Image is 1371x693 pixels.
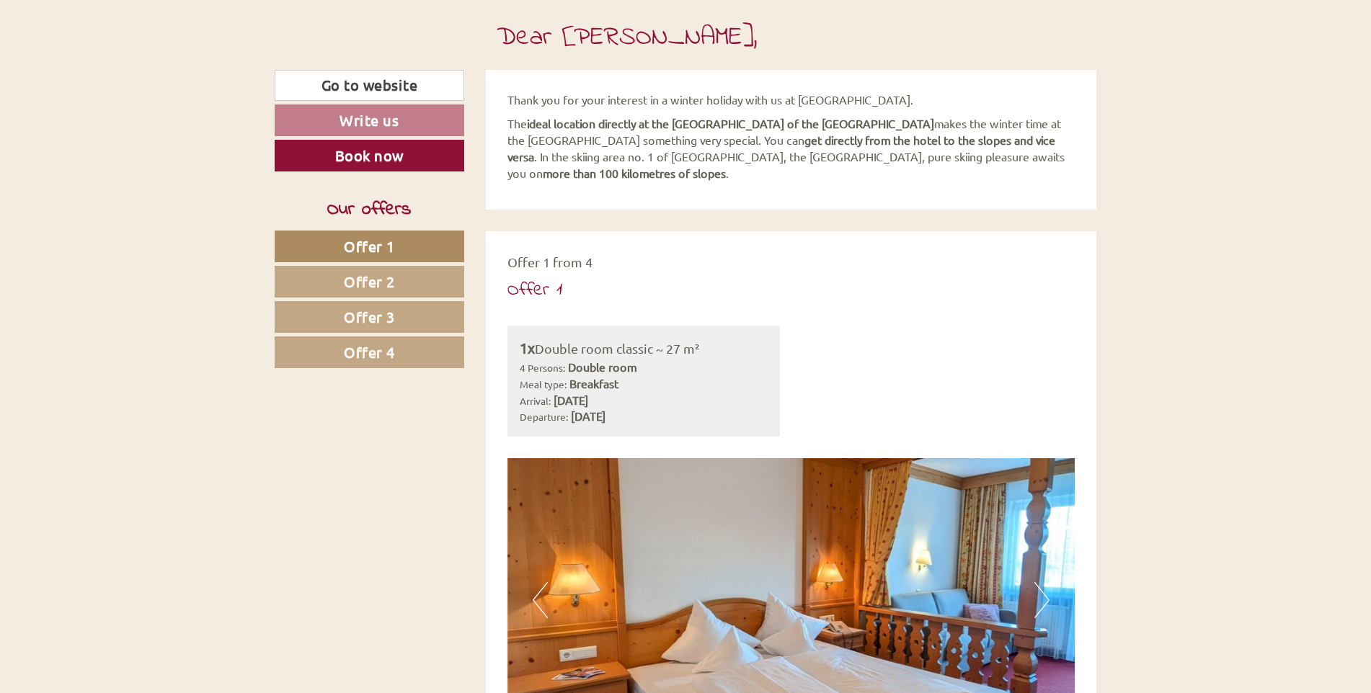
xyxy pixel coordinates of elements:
span: Offer 2 [344,272,395,290]
a: Write us [275,104,464,136]
span: Offer 3 [344,308,395,326]
strong: more than 100 kilometres of slopes [543,166,726,180]
b: Breakfast [569,376,618,390]
small: Departure: [520,410,568,423]
h1: Dear [PERSON_NAME], [497,24,758,53]
div: Hello, how can we help you? [392,39,557,83]
small: 18:56 [399,70,546,80]
strong: ideal location directly at the [GEOGRAPHIC_DATA] of the [GEOGRAPHIC_DATA] [527,116,934,130]
span: Offer 1 [344,237,395,255]
strong: get directly from the hotel to the slopes and vice versa [507,133,1055,164]
button: Previous [533,582,548,618]
a: Go to website [275,70,464,101]
b: [DATE] [554,393,588,407]
b: 1x [520,339,535,357]
a: Book now [275,140,464,171]
div: Double room classic ~ 27 m² [520,338,768,359]
span: Offer 4 [344,343,395,361]
b: [DATE] [571,408,605,423]
b: Double room [568,359,636,374]
div: Our offers [275,197,464,223]
div: [DATE] [258,11,310,35]
button: Send [489,373,568,405]
div: You [399,42,546,53]
span: Offer 1 from 4 [507,254,593,269]
small: 4 Persons: [520,361,565,374]
div: Offer 1 [507,277,562,304]
button: Next [1034,582,1050,618]
p: The makes the winter time at the [GEOGRAPHIC_DATA] something very special. You can . In the skiin... [507,115,1075,181]
small: Arrival: [520,394,551,407]
small: Meal type: [520,377,567,390]
p: Thank you for your interest in a winter holiday with us at [GEOGRAPHIC_DATA]. [507,91,1075,108]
